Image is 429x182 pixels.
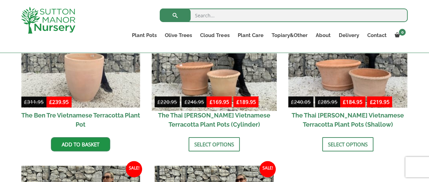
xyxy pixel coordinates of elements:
[184,98,187,105] span: £
[343,98,363,105] bdi: 184.95
[157,98,177,105] bdi: 220.95
[49,98,52,105] span: £
[259,161,276,177] span: Sale!
[334,31,363,40] a: Delivery
[236,98,239,105] span: £
[236,98,256,105] bdi: 189.95
[363,31,390,40] a: Contact
[128,31,161,40] a: Plant Pots
[209,98,212,105] span: £
[49,98,69,105] bdi: 239.95
[196,31,233,40] a: Cloud Trees
[343,98,346,105] span: £
[370,98,389,105] bdi: 219.95
[155,108,274,132] h2: The Thai [PERSON_NAME] Vietnamese Terracotta Plant Pots (Cylinder)
[291,98,294,105] span: £
[24,98,27,105] span: £
[318,98,321,105] span: £
[209,98,229,105] bdi: 169.95
[207,98,258,108] ins: -
[157,98,160,105] span: £
[126,161,142,177] span: Sale!
[24,98,44,105] bdi: 311.95
[155,98,207,108] del: -
[21,108,140,132] h2: The Ben Tre Vietnamese Terracotta Plant Pot
[288,108,407,132] h2: The Thai [PERSON_NAME] Vietnamese Terracotta Plant Pots (Shallow)
[311,31,334,40] a: About
[21,7,75,34] img: logo
[267,31,311,40] a: Topiary&Other
[51,137,110,151] a: Add to basket: “The Ben Tre Vietnamese Terracotta Plant Pot”
[370,98,373,105] span: £
[322,137,373,151] a: Select options for “The Thai Binh Vietnamese Terracotta Plant Pots (Shallow)”
[160,8,408,22] input: Search...
[288,98,340,108] del: -
[233,31,267,40] a: Plant Care
[399,29,406,36] span: 0
[189,137,240,151] a: Select options for “The Thai Binh Vietnamese Terracotta Plant Pots (Cylinder)”
[161,31,196,40] a: Olive Trees
[340,98,392,108] ins: -
[184,98,204,105] bdi: 246.95
[390,31,408,40] a: 0
[291,98,311,105] bdi: 240.05
[318,98,337,105] bdi: 285.95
